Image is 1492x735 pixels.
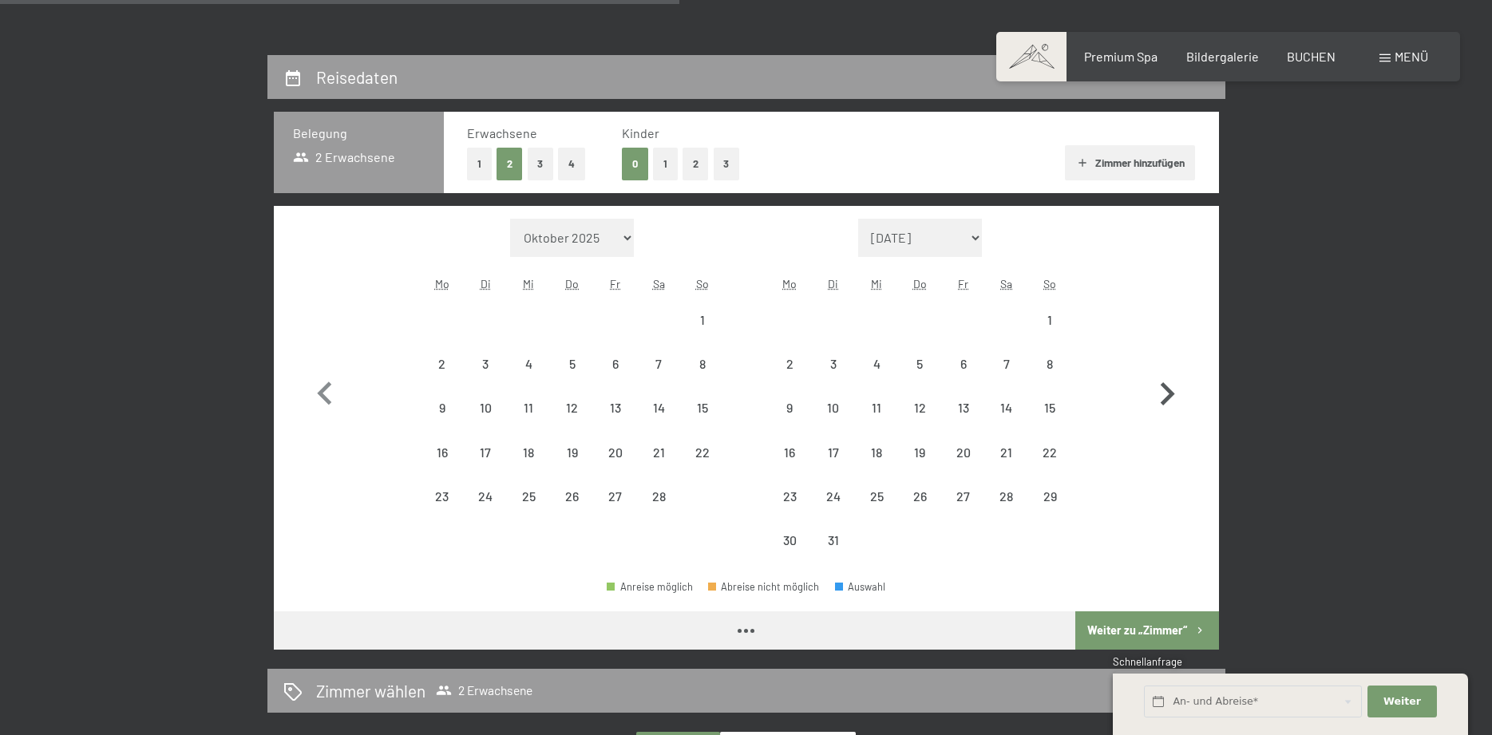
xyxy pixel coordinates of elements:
[855,475,898,518] div: Anreise nicht möglich
[1028,298,1071,342] div: Sun Mar 01 2026
[855,386,898,429] div: Anreise nicht möglich
[467,125,537,140] span: Erwachsene
[422,401,462,441] div: 9
[464,475,507,518] div: Anreise nicht möglich
[1028,430,1071,473] div: Anreise nicht möglich
[1186,49,1259,64] a: Bildergalerie
[985,430,1028,473] div: Sat Mar 21 2026
[1395,49,1428,64] span: Menü
[594,342,637,385] div: Anreise nicht möglich
[871,277,882,290] abbr: Mittwoch
[943,490,983,530] div: 27
[422,446,462,486] div: 16
[913,277,927,290] abbr: Donnerstag
[680,342,723,385] div: Sun Feb 08 2026
[941,342,984,385] div: Anreise nicht möglich
[464,475,507,518] div: Tue Feb 24 2026
[464,342,507,385] div: Tue Feb 03 2026
[1028,298,1071,342] div: Anreise nicht möglich
[941,386,984,429] div: Anreise nicht möglich
[770,534,809,574] div: 30
[1028,475,1071,518] div: Sun Mar 29 2026
[421,475,464,518] div: Mon Feb 23 2026
[958,277,968,290] abbr: Freitag
[985,386,1028,429] div: Sat Mar 14 2026
[653,277,665,290] abbr: Samstag
[558,148,585,180] button: 4
[812,519,855,562] div: Tue Mar 31 2026
[900,490,940,530] div: 26
[898,386,941,429] div: Thu Mar 12 2026
[596,446,635,486] div: 20
[421,430,464,473] div: Anreise nicht möglich
[436,682,532,698] span: 2 Erwachsene
[316,67,398,87] h2: Reisedaten
[1028,342,1071,385] div: Anreise nicht möglich
[812,430,855,473] div: Anreise nicht möglich
[528,148,554,180] button: 3
[622,148,648,180] button: 0
[855,342,898,385] div: Wed Mar 04 2026
[898,475,941,518] div: Thu Mar 26 2026
[639,358,679,397] div: 7
[682,358,722,397] div: 8
[1000,277,1012,290] abbr: Samstag
[551,430,594,473] div: Thu Feb 19 2026
[1084,49,1158,64] a: Premium Spa
[509,401,548,441] div: 11
[857,358,896,397] div: 4
[552,401,592,441] div: 12
[507,475,550,518] div: Wed Feb 25 2026
[682,446,722,486] div: 22
[985,475,1028,518] div: Sat Mar 28 2026
[523,277,534,290] abbr: Mittwoch
[497,148,523,180] button: 2
[696,277,709,290] abbr: Sonntag
[682,401,722,441] div: 15
[855,475,898,518] div: Wed Mar 25 2026
[782,277,797,290] abbr: Montag
[987,490,1027,530] div: 28
[943,401,983,441] div: 13
[1028,430,1071,473] div: Sun Mar 22 2026
[898,430,941,473] div: Anreise nicht möglich
[637,342,680,385] div: Sat Feb 07 2026
[596,358,635,397] div: 6
[637,342,680,385] div: Anreise nicht möglich
[680,342,723,385] div: Anreise nicht möglich
[855,386,898,429] div: Wed Mar 11 2026
[900,401,940,441] div: 12
[465,358,505,397] div: 3
[714,148,740,180] button: 3
[1367,686,1436,718] button: Weiter
[596,401,635,441] div: 13
[551,475,594,518] div: Anreise nicht möglich
[551,386,594,429] div: Anreise nicht möglich
[857,446,896,486] div: 18
[1065,145,1195,180] button: Zimmer hinzufügen
[768,475,811,518] div: Mon Mar 23 2026
[898,475,941,518] div: Anreise nicht möglich
[551,342,594,385] div: Anreise nicht möglich
[552,446,592,486] div: 19
[552,358,592,397] div: 5
[481,277,491,290] abbr: Dienstag
[987,446,1027,486] div: 21
[683,148,709,180] button: 2
[622,125,659,140] span: Kinder
[610,277,620,290] abbr: Freitag
[680,386,723,429] div: Anreise nicht möglich
[551,475,594,518] div: Thu Feb 26 2026
[509,490,548,530] div: 25
[637,386,680,429] div: Sat Feb 14 2026
[1287,49,1336,64] a: BUCHEN
[813,401,853,441] div: 10
[465,401,505,441] div: 10
[552,490,592,530] div: 26
[464,430,507,473] div: Tue Feb 17 2026
[768,475,811,518] div: Anreise nicht möglich
[594,342,637,385] div: Fri Feb 06 2026
[594,475,637,518] div: Fri Feb 27 2026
